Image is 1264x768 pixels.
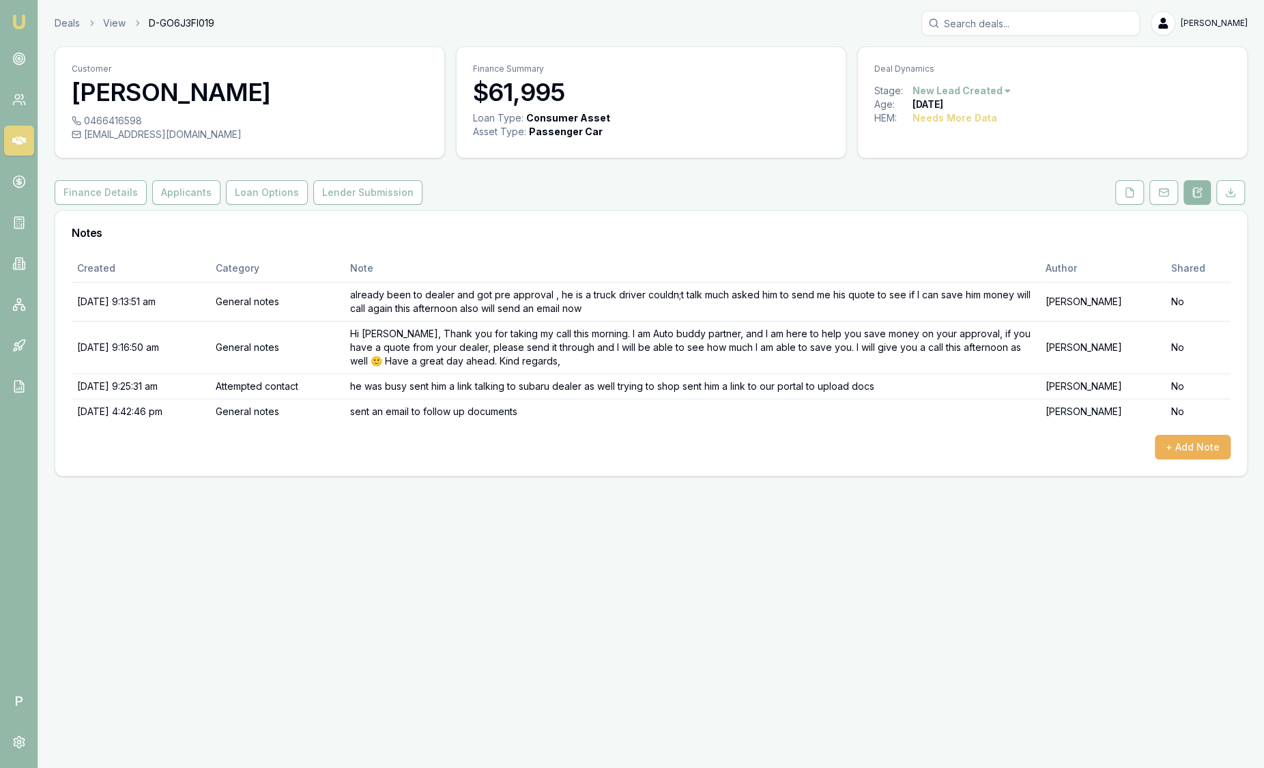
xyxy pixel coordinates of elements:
[345,255,1040,282] th: Note
[11,14,27,30] img: emu-icon-u.png
[913,111,997,125] div: Needs More Data
[72,63,428,74] p: Customer
[874,111,913,125] div: HEM:
[473,111,523,125] div: Loan Type:
[345,282,1040,321] td: already been to dealer and got pre approval , he is a truck driver couldn;t talk much asked him t...
[1166,282,1231,321] td: No
[72,321,210,373] td: [DATE] 9:16:50 am
[1040,282,1166,321] td: [PERSON_NAME]
[226,180,308,205] button: Loan Options
[529,125,603,139] div: Passenger Car
[72,79,428,106] h3: [PERSON_NAME]
[1040,255,1166,282] th: Author
[210,255,345,282] th: Category
[149,16,214,30] span: D-GO6J3FI019
[55,180,147,205] button: Finance Details
[210,282,345,321] td: General notes
[1166,255,1231,282] th: Shared
[72,373,210,399] td: [DATE] 9:25:31 am
[72,399,210,424] td: [DATE] 4:42:46 pm
[345,321,1040,373] td: Hi [PERSON_NAME], Thank you for taking my call this morning. I am Auto buddy partner, and I am he...
[4,686,34,716] span: P
[874,84,913,98] div: Stage:
[1040,373,1166,399] td: [PERSON_NAME]
[72,128,428,141] div: [EMAIL_ADDRESS][DOMAIN_NAME]
[1166,373,1231,399] td: No
[311,180,425,205] a: Lender Submission
[55,16,80,30] a: Deals
[345,373,1040,399] td: he was busy sent him a link talking to subaru dealer as well trying to shop sent him a link to ou...
[152,180,220,205] button: Applicants
[526,111,610,125] div: Consumer Asset
[1155,435,1231,459] button: + Add Note
[72,255,210,282] th: Created
[72,227,1231,238] h3: Notes
[210,321,345,373] td: General notes
[55,16,214,30] nav: breadcrumb
[345,399,1040,424] td: sent an email to follow up documents
[223,180,311,205] a: Loan Options
[55,180,149,205] a: Finance Details
[210,373,345,399] td: Attempted contact
[72,282,210,321] td: [DATE] 9:13:51 am
[473,79,829,106] h3: $61,995
[72,114,428,128] div: 0466416598
[1181,18,1248,29] span: [PERSON_NAME]
[913,98,943,111] div: [DATE]
[313,180,422,205] button: Lender Submission
[874,98,913,111] div: Age:
[1166,399,1231,424] td: No
[913,84,1012,98] button: New Lead Created
[874,63,1231,74] p: Deal Dynamics
[473,63,829,74] p: Finance Summary
[921,11,1140,35] input: Search deals
[103,16,126,30] a: View
[473,125,526,139] div: Asset Type :
[1040,321,1166,373] td: [PERSON_NAME]
[1040,399,1166,424] td: [PERSON_NAME]
[1166,321,1231,373] td: No
[149,180,223,205] a: Applicants
[210,399,345,424] td: General notes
